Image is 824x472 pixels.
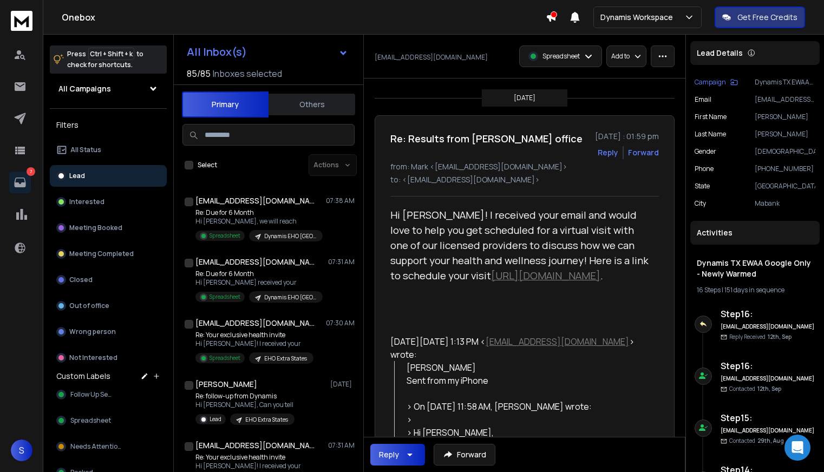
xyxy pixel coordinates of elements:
[195,318,315,329] h1: [EMAIL_ADDRESS][DOMAIN_NAME]
[390,161,659,172] p: from: Mark <[EMAIL_ADDRESS][DOMAIN_NAME]>
[210,354,240,362] p: Spreadsheet
[695,199,706,208] p: City
[628,147,659,158] div: Forward
[269,93,355,116] button: Others
[328,258,355,266] p: 07:31 AM
[721,323,815,331] h6: [EMAIL_ADDRESS][DOMAIN_NAME]
[88,48,134,60] span: Ctrl + Shift + k
[70,416,111,425] span: Spreadsheet
[69,353,117,362] p: Not Interested
[69,327,116,336] p: Wrong person
[195,401,295,409] p: Hi [PERSON_NAME], Can you tell
[755,78,815,87] p: Dynamis TX EWAA Google Only - Newly Warmed
[697,285,721,294] span: 16 Steps
[514,94,535,102] p: [DATE]
[69,250,134,258] p: Meeting Completed
[195,257,315,267] h1: [EMAIL_ADDRESS][DOMAIN_NAME]
[264,355,307,363] p: EHO Extra States
[195,453,323,462] p: Re: Your exclusive health invite
[50,436,167,457] button: Needs Attention
[737,12,797,23] p: Get Free Credits
[724,285,784,294] span: 151 days in sequence
[69,224,122,232] p: Meeting Booked
[69,198,104,206] p: Interested
[50,347,167,369] button: Not Interested
[328,441,355,450] p: 07:31 AM
[213,67,282,80] h3: Inboxes selected
[27,167,35,176] p: 7
[755,130,815,139] p: [PERSON_NAME]
[195,392,295,401] p: Re: follow-up from Dynamis
[210,293,240,301] p: Spreadsheet
[695,147,716,156] p: Gender
[695,165,714,173] p: Phone
[195,270,323,278] p: Re: Due for 6 Month
[721,375,815,383] h6: [EMAIL_ADDRESS][DOMAIN_NAME]
[178,41,357,63] button: All Inbox(s)
[69,301,109,310] p: Out of office
[70,390,115,399] span: Follow Up Sent
[721,411,815,424] h6: Step 15 :
[370,444,425,466] button: Reply
[721,427,815,435] h6: [EMAIL_ADDRESS][DOMAIN_NAME]
[755,113,815,121] p: [PERSON_NAME]
[598,147,618,158] button: Reply
[695,78,726,87] p: Campaign
[182,91,269,117] button: Primary
[695,95,711,104] p: Email
[697,48,743,58] p: Lead Details
[755,95,815,104] p: [EMAIL_ADDRESS][DOMAIN_NAME]
[755,199,815,208] p: Mabank
[390,131,583,146] h1: Re: Results from [PERSON_NAME] office
[195,208,323,217] p: Re: Due for 6 Month
[690,221,820,245] div: Activities
[195,217,323,226] p: Hi [PERSON_NAME], we will reach
[390,208,651,283] span: Hi [PERSON_NAME]! I received your email and would love to help you get scheduled for a virtual vi...
[491,270,600,282] a: [URL][DOMAIN_NAME]
[326,196,355,205] p: 07:38 AM
[697,258,813,279] h1: Dynamis TX EWAA Google Only - Newly Warmed
[491,268,600,283] span: [URL][DOMAIN_NAME]
[195,462,323,470] p: Hi [PERSON_NAME]! I received your
[56,371,110,382] h3: Custom Labels
[768,333,792,340] span: 12th, Sep
[69,172,85,180] p: Lead
[755,147,815,156] p: [DEMOGRAPHIC_DATA]
[715,6,805,28] button: Get Free Credits
[195,379,257,390] h1: [PERSON_NAME]
[50,117,167,133] h3: Filters
[58,83,111,94] h1: All Campaigns
[195,440,315,451] h1: [EMAIL_ADDRESS][DOMAIN_NAME]
[697,286,813,294] div: |
[729,437,784,445] p: Contacted
[195,331,313,339] p: Re: Your exclusive health invite
[210,415,221,423] p: Lead
[50,191,167,213] button: Interested
[542,52,580,61] p: Spreadsheet
[595,131,659,142] p: [DATE] : 01:59 pm
[62,11,546,24] h1: Onebox
[210,232,240,240] p: Spreadsheet
[330,380,355,389] p: [DATE]
[695,78,738,87] button: Campaign
[50,384,167,405] button: Follow Up Sent
[695,113,727,121] p: First Name
[195,195,315,206] h1: [EMAIL_ADDRESS][DOMAIN_NAME]
[50,295,167,317] button: Out of office
[50,243,167,265] button: Meeting Completed
[69,276,93,284] p: Closed
[195,278,323,287] p: Hi [PERSON_NAME] received your
[729,385,781,393] p: Contacted
[757,437,784,444] span: 29th, Aug
[50,321,167,343] button: Wrong person
[195,339,313,348] p: Hi [PERSON_NAME]! I received your
[50,217,167,239] button: Meeting Booked
[757,385,781,392] span: 12th, Sep
[50,410,167,431] button: Spreadsheet
[50,269,167,291] button: Closed
[729,333,792,341] p: Reply Received
[434,444,495,466] button: Forward
[50,139,167,161] button: All Status
[326,319,355,327] p: 07:30 AM
[600,12,677,23] p: Dynamis Workspace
